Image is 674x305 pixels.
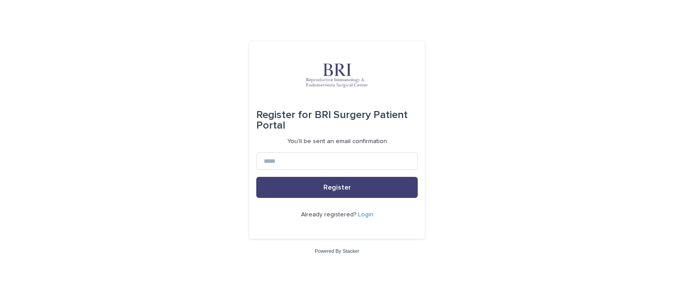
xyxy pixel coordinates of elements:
[301,212,358,218] span: Already registered?
[256,103,418,138] div: BRI Surgery Patient Portal
[315,248,359,254] a: Powered By Stacker
[287,138,387,145] p: You'll be sent an email confirmation
[323,184,351,191] span: Register
[256,110,312,120] span: Register for
[358,212,373,218] a: Login
[256,177,418,198] button: Register
[284,62,390,89] img: oRmERfgFTTevZZKagoCM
